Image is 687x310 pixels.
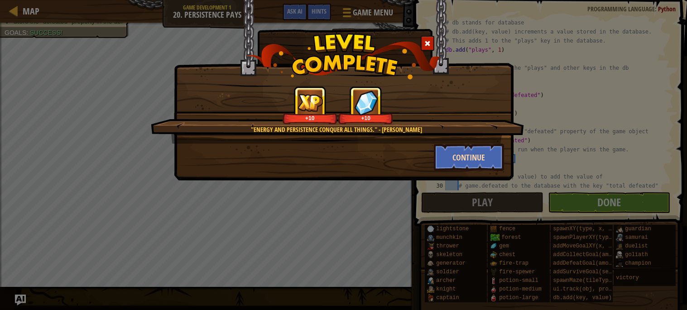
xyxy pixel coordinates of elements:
[340,115,391,121] div: +10
[355,90,378,115] img: reward_icon_gems.png
[246,34,441,79] img: level_complete.png
[298,94,323,111] img: reward_icon_xp.png
[284,115,336,121] div: +10
[194,125,480,134] div: "Energy and Persistence conquer all things." - [PERSON_NAME]
[434,144,504,171] button: Continue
